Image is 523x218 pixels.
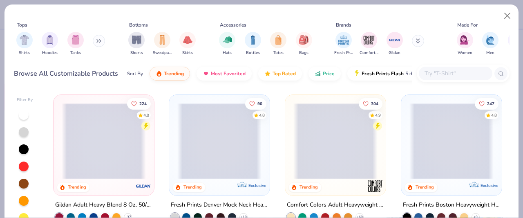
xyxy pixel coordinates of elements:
img: Bags Image [299,35,308,45]
span: 5 day delivery [405,69,436,79]
button: Like [475,98,498,109]
div: filter for Women [457,32,473,56]
span: 90 [258,101,263,106]
button: Top Rated [258,67,302,81]
img: Gildan logo [135,178,151,194]
span: Fresh Prints Flash [362,70,404,77]
div: filter for Hats [219,32,235,56]
div: filter for Tanks [67,32,84,56]
div: Bottoms [129,21,148,29]
img: Men Image [486,35,495,45]
div: filter for Sweatpants [153,32,172,56]
div: Browse All Customizable Products [14,69,118,79]
input: Try "T-Shirt" [424,69,487,78]
div: 4.8 [259,112,265,118]
span: Hats [223,50,232,56]
div: filter for Totes [270,32,286,56]
div: Sort By [127,70,143,77]
button: Like [127,98,151,109]
button: filter button [67,32,84,56]
img: Skirts Image [183,35,192,45]
span: Shirts [19,50,30,56]
button: filter button [482,32,498,56]
img: Women Image [460,35,469,45]
span: Bottles [246,50,260,56]
img: TopRated.gif [264,70,271,77]
div: filter for Shorts [128,32,145,56]
button: filter button [245,32,261,56]
button: filter button [457,32,473,56]
span: Top Rated [273,70,296,77]
div: filter for Shirts [16,32,33,56]
img: Gildan Image [389,34,401,46]
img: flash.gif [353,70,360,77]
button: Trending [150,67,190,81]
button: filter button [387,32,403,56]
div: Gildan Adult Heavy Blend 8 Oz. 50/50 Hooded Sweatshirt [55,200,152,210]
div: 4.9 [375,112,381,118]
div: Tops [17,21,27,29]
div: Made For [457,21,478,29]
img: trending.gif [156,70,162,77]
img: Bottles Image [248,35,257,45]
button: Like [246,98,267,109]
div: Filter By [17,97,33,103]
div: Comfort Colors Adult Heavyweight T-Shirt [287,200,384,210]
button: Like [359,98,382,109]
img: Hats Image [223,35,232,45]
div: filter for Bags [296,32,312,56]
img: Shorts Image [132,35,141,45]
div: filter for Skirts [179,32,196,56]
button: filter button [16,32,33,56]
span: Exclusive [248,183,266,188]
span: Sweatpants [153,50,172,56]
span: Tanks [70,50,81,56]
img: Comfort Colors logo [367,178,383,194]
span: Exclusive [481,183,498,188]
img: most_fav.gif [203,70,209,77]
img: Shirts Image [20,35,29,45]
span: Bags [299,50,308,56]
span: Gildan [389,50,400,56]
button: filter button [179,32,196,56]
div: 4.8 [491,112,497,118]
button: Close [500,8,515,24]
img: Hoodies Image [45,35,54,45]
button: filter button [296,32,312,56]
div: Brands [336,21,351,29]
button: filter button [270,32,286,56]
div: filter for Men [482,32,498,56]
span: Fresh Prints [334,50,353,56]
img: Comfort Colors Image [363,34,375,46]
button: Most Favorited [197,67,252,81]
span: Shorts [130,50,143,56]
img: Fresh Prints Image [337,34,350,46]
span: Comfort Colors [360,50,378,56]
button: Price [308,67,341,81]
div: Fresh Prints Denver Mock Neck Heavyweight Sweatshirt [171,200,268,210]
button: Fresh Prints Flash5 day delivery [347,67,442,81]
div: filter for Fresh Prints [334,32,353,56]
span: 247 [487,101,494,106]
div: filter for Bottles [245,32,261,56]
span: Men [486,50,494,56]
span: Skirts [182,50,193,56]
span: 224 [139,101,147,106]
div: filter for Comfort Colors [360,32,378,56]
button: filter button [219,32,235,56]
span: Most Favorited [211,70,246,77]
button: filter button [153,32,172,56]
span: Women [458,50,472,56]
span: Trending [164,70,184,77]
button: filter button [360,32,378,56]
div: filter for Gildan [387,32,403,56]
span: Totes [273,50,284,56]
span: Hoodies [42,50,58,56]
div: Fresh Prints Boston Heavyweight Hoodie [403,200,500,210]
span: Price [323,70,335,77]
button: filter button [128,32,145,56]
img: Totes Image [274,35,283,45]
img: Sweatpants Image [158,35,167,45]
img: Tanks Image [71,35,80,45]
span: 304 [371,101,378,106]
